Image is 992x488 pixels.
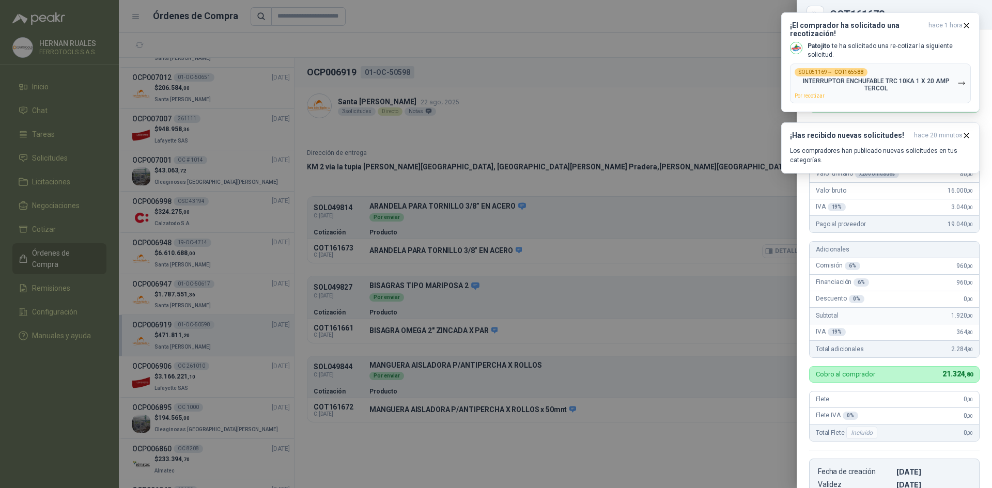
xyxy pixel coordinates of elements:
[795,93,825,99] span: Por recotizar
[956,262,973,270] span: 960
[795,77,957,92] p: INTERRUPTOR ENCHUFABLE TRC 10KA 1 X 20 AMP TERCOL
[816,221,866,228] span: Pago al proveedor
[816,187,846,194] span: Valor bruto
[964,429,973,436] span: 0
[951,345,973,353] span: 2.284
[816,371,875,377] p: Cobro al comprador
[828,328,846,336] div: 19 %
[965,371,973,378] span: ,80
[816,278,869,287] span: Financiación
[967,413,973,419] span: ,00
[816,412,858,420] span: Flete IVA
[964,295,973,303] span: 0
[967,329,973,335] span: ,80
[967,263,973,269] span: ,00
[834,70,863,75] b: COT165588
[914,131,963,140] span: hace 20 minutos
[808,42,971,59] p: te ha solicitado una re-cotizar la siguiente solicitud.
[810,341,979,357] div: Total adicionales
[790,64,971,103] button: SOL051169→COT165588INTERRUPTOR ENCHUFABLE TRC 10KA 1 X 20 AMP TERCOLPor recotizar
[948,187,973,194] span: 16.000
[790,131,910,140] h3: ¡Has recibido nuevas solicitudes!
[791,42,802,54] img: Company Logo
[816,396,829,403] span: Flete
[967,430,973,436] span: ,00
[967,222,973,227] span: ,00
[808,42,830,50] b: Patojito
[964,396,973,403] span: 0
[849,295,864,303] div: 0 %
[956,328,973,336] span: 364
[816,328,846,336] span: IVA
[809,8,822,21] button: Close
[967,188,973,194] span: ,00
[816,262,860,270] span: Comisión
[818,467,892,476] p: Fecha de creación
[781,12,980,112] button: ¡El comprador ha solicitado una recotización!hace 1 hora Company LogoPatojito te ha solicitado un...
[942,370,973,378] span: 21.324
[951,312,973,319] span: 1.920
[948,221,973,228] span: 19.040
[781,122,980,174] button: ¡Has recibido nuevas solicitudes!hace 20 minutos Los compradores han publicado nuevas solicitudes...
[816,295,864,303] span: Descuento
[810,242,979,258] div: Adicionales
[896,467,971,476] p: [DATE]
[828,203,846,211] div: 19 %
[845,262,860,270] div: 6 %
[795,68,867,76] div: SOL051169 →
[846,427,877,439] div: Incluido
[816,203,846,211] span: IVA
[967,347,973,352] span: ,80
[816,427,879,439] span: Total Flete
[790,21,924,38] h3: ¡El comprador ha solicitado una recotización!
[964,412,973,419] span: 0
[928,21,963,38] span: hace 1 hora
[843,412,858,420] div: 0 %
[816,312,839,319] span: Subtotal
[967,313,973,319] span: ,00
[830,9,980,20] div: COT161673
[790,146,971,165] p: Los compradores han publicado nuevas solicitudes en tus categorías.
[967,280,973,286] span: ,00
[956,279,973,286] span: 960
[967,296,973,302] span: ,00
[951,203,973,211] span: 3.040
[967,204,973,210] span: ,00
[967,397,973,402] span: ,00
[854,278,869,287] div: 6 %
